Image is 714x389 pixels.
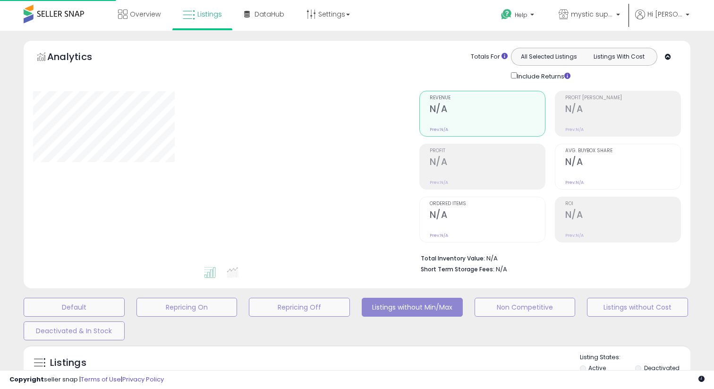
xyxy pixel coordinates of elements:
b: Total Inventory Value: [421,254,485,262]
button: Deactivated & In Stock [24,321,125,340]
small: Prev: N/A [430,233,448,238]
span: Revenue [430,95,545,101]
h5: Analytics [47,50,110,66]
li: N/A [421,252,674,263]
small: Prev: N/A [565,233,584,238]
a: Help [493,1,544,31]
button: Repricing On [136,298,238,317]
h2: N/A [430,156,545,169]
small: Prev: N/A [565,127,584,132]
h2: N/A [565,209,680,222]
h2: N/A [565,156,680,169]
strong: Copyright [9,375,44,384]
span: N/A [496,265,507,274]
small: Prev: N/A [430,127,448,132]
button: Listings With Cost [584,51,654,63]
span: Avg. Buybox Share [565,148,680,154]
h2: N/A [565,104,680,116]
span: Profit [430,148,545,154]
a: Hi [PERSON_NAME] [635,9,689,31]
span: Hi [PERSON_NAME] [647,9,683,19]
button: Default [24,298,125,317]
button: Non Competitive [475,298,576,317]
h2: N/A [430,209,545,222]
span: DataHub [255,9,284,19]
b: Short Term Storage Fees: [421,265,494,273]
div: Include Returns [504,70,582,81]
small: Prev: N/A [565,180,584,185]
span: Ordered Items [430,201,545,207]
span: mystic supply [571,9,613,19]
span: Overview [130,9,161,19]
button: All Selected Listings [514,51,584,63]
div: seller snap | | [9,375,164,384]
button: Repricing Off [249,298,350,317]
span: Help [515,11,527,19]
h2: N/A [430,104,545,116]
span: Profit [PERSON_NAME] [565,95,680,101]
button: Listings without Min/Max [362,298,463,317]
div: Totals For [471,52,508,61]
small: Prev: N/A [430,180,448,185]
span: ROI [565,201,680,207]
span: Listings [197,9,222,19]
i: Get Help [501,9,512,20]
button: Listings without Cost [587,298,688,317]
